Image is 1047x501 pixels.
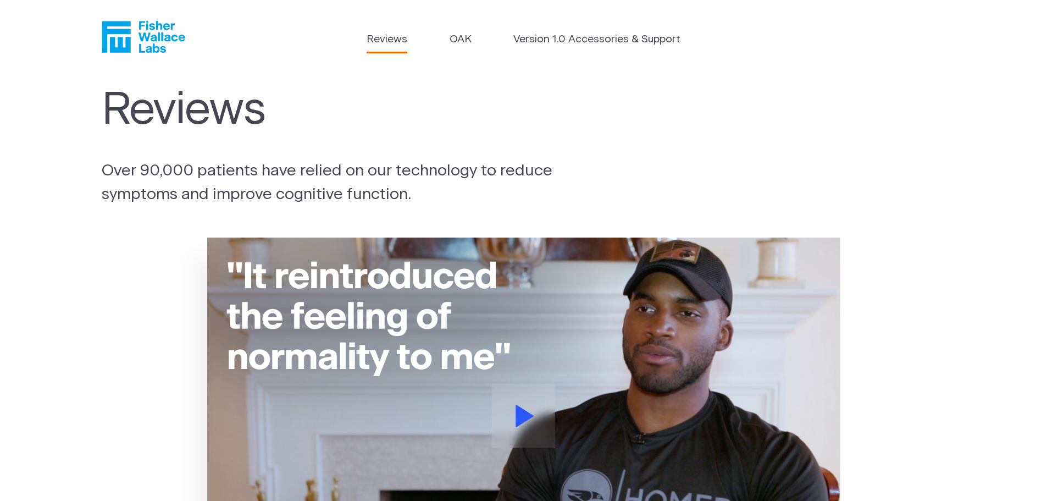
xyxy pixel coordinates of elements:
[450,32,472,48] a: OAK
[516,405,534,427] svg: Play
[513,32,680,48] a: Version 1.0 Accessories & Support
[367,32,407,48] a: Reviews
[102,159,582,206] p: Over 90,000 patients have relied on our technology to reduce symptoms and improve cognitive funct...
[102,21,185,53] a: Fisher Wallace
[102,85,577,137] h1: Reviews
